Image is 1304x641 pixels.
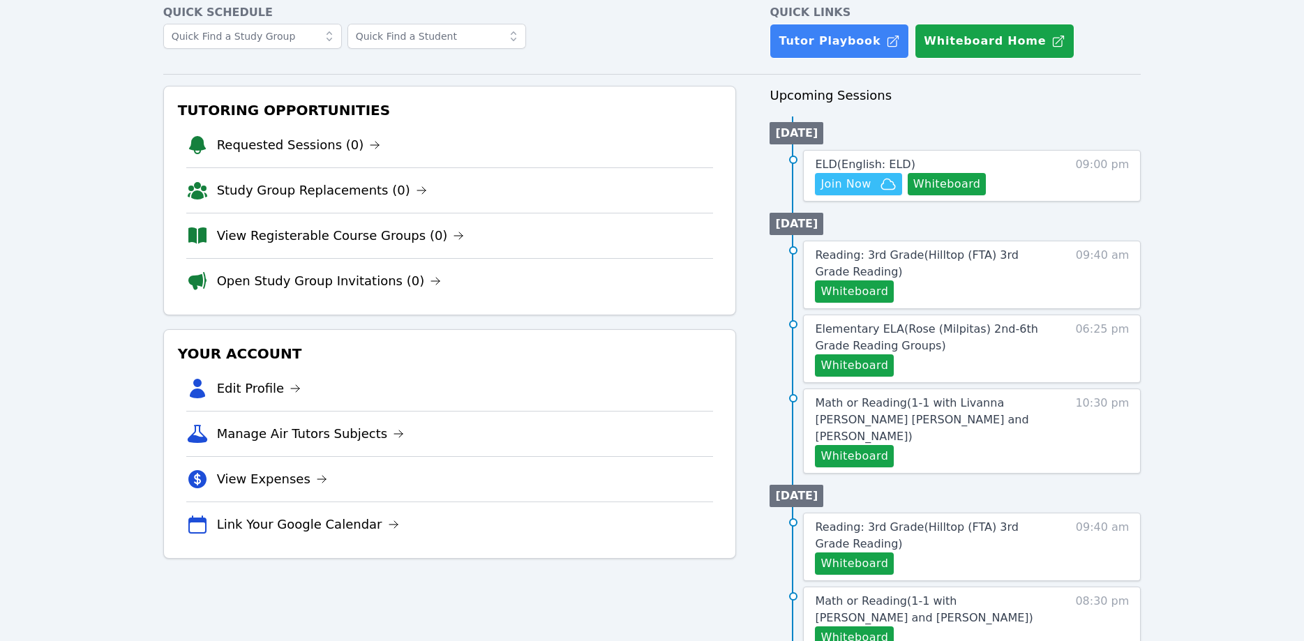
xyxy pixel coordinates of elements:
[915,24,1074,59] button: Whiteboard Home
[815,519,1050,552] a: Reading: 3rd Grade(Hilltop (FTA) 3rd Grade Reading)
[815,156,915,173] a: ELD(English: ELD)
[815,322,1037,352] span: Elementary ELA ( Rose (Milpitas) 2nd-6th Grade Reading Groups )
[1075,321,1129,377] span: 06:25 pm
[815,593,1050,626] a: Math or Reading(1-1 with [PERSON_NAME] and [PERSON_NAME])
[217,271,442,291] a: Open Study Group Invitations (0)
[770,86,1141,105] h3: Upcoming Sessions
[175,98,725,123] h3: Tutoring Opportunities
[770,485,823,507] li: [DATE]
[1075,156,1129,195] span: 09:00 pm
[163,24,342,49] input: Quick Find a Study Group
[815,552,894,575] button: Whiteboard
[820,176,871,193] span: Join Now
[217,379,301,398] a: Edit Profile
[815,395,1050,445] a: Math or Reading(1-1 with Livanna [PERSON_NAME] [PERSON_NAME] and [PERSON_NAME])
[217,515,399,534] a: Link Your Google Calendar
[815,158,915,171] span: ELD ( English: ELD )
[908,173,987,195] button: Whiteboard
[770,122,823,144] li: [DATE]
[347,24,526,49] input: Quick Find a Student
[815,247,1050,280] a: Reading: 3rd Grade(Hilltop (FTA) 3rd Grade Reading)
[1075,395,1129,467] span: 10:30 pm
[163,4,737,21] h4: Quick Schedule
[217,181,427,200] a: Study Group Replacements (0)
[815,248,1018,278] span: Reading: 3rd Grade ( Hilltop (FTA) 3rd Grade Reading )
[217,135,381,155] a: Requested Sessions (0)
[217,469,327,489] a: View Expenses
[1076,247,1130,303] span: 09:40 am
[815,520,1018,550] span: Reading: 3rd Grade ( Hilltop (FTA) 3rd Grade Reading )
[815,354,894,377] button: Whiteboard
[815,280,894,303] button: Whiteboard
[815,173,901,195] button: Join Now
[217,226,465,246] a: View Registerable Course Groups (0)
[815,321,1050,354] a: Elementary ELA(Rose (Milpitas) 2nd-6th Grade Reading Groups)
[770,4,1141,21] h4: Quick Links
[217,424,405,444] a: Manage Air Tutors Subjects
[770,213,823,235] li: [DATE]
[1076,519,1130,575] span: 09:40 am
[815,594,1033,624] span: Math or Reading ( 1-1 with [PERSON_NAME] and [PERSON_NAME] )
[175,341,725,366] h3: Your Account
[815,396,1028,443] span: Math or Reading ( 1-1 with Livanna [PERSON_NAME] [PERSON_NAME] and [PERSON_NAME] )
[770,24,909,59] a: Tutor Playbook
[815,445,894,467] button: Whiteboard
